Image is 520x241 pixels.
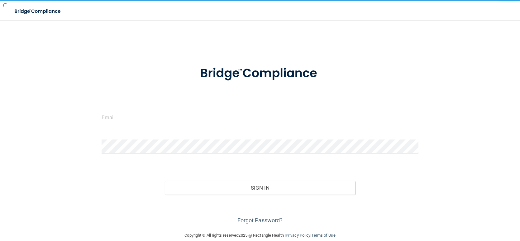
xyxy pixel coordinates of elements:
a: Terms of Use [311,233,335,238]
a: Forgot Password? [237,217,283,224]
img: bridge_compliance_login_screen.278c3ca4.svg [187,57,332,90]
input: Email [102,110,418,124]
img: bridge_compliance_login_screen.278c3ca4.svg [9,5,67,18]
a: Privacy Policy [286,233,310,238]
button: Sign In [165,181,355,195]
